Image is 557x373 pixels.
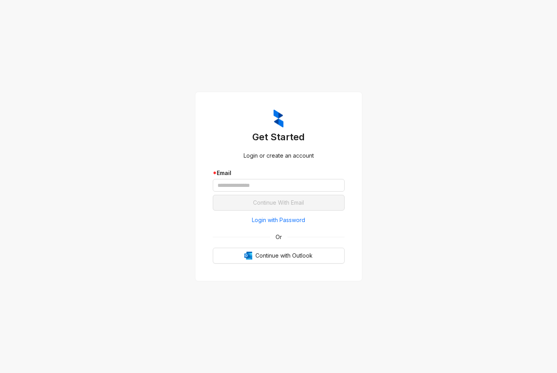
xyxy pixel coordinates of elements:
[213,248,345,264] button: OutlookContinue with Outlook
[255,251,313,260] span: Continue with Outlook
[213,151,345,160] div: Login or create an account
[213,169,345,177] div: Email
[270,233,287,241] span: Or
[213,214,345,226] button: Login with Password
[244,252,252,260] img: Outlook
[252,216,305,224] span: Login with Password
[274,109,283,128] img: ZumaIcon
[213,131,345,143] h3: Get Started
[213,195,345,211] button: Continue With Email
